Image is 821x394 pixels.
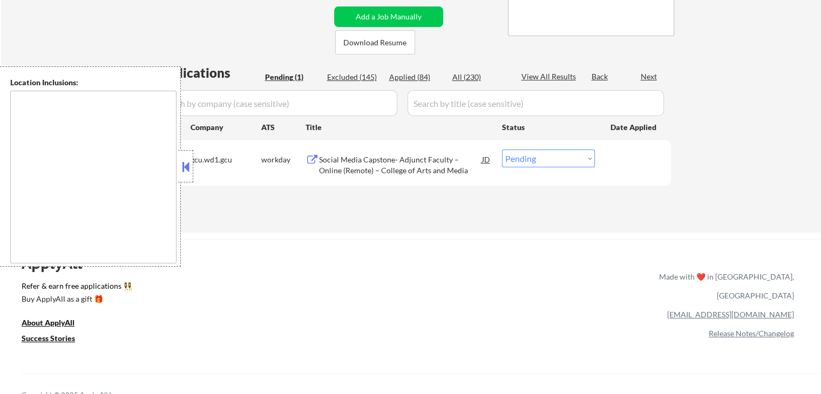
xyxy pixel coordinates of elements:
div: Title [306,122,492,133]
div: Social Media Capstone- Adjunct Faculty – Online (Remote) – College of Arts and Media [319,154,482,175]
div: Status [502,117,595,137]
input: Search by title (case sensitive) [408,90,664,116]
div: ATS [261,122,306,133]
div: Date Applied [610,122,658,133]
div: Location Inclusions: [10,77,177,88]
a: Buy ApplyAll as a gift 🎁 [22,294,130,307]
div: ApplyAll [22,254,94,273]
div: Company [191,122,261,133]
a: Refer & earn free applications 👯‍♀️ [22,282,433,294]
div: All (230) [452,72,506,83]
input: Search by company (case sensitive) [154,90,397,116]
div: Next [641,71,658,82]
a: Release Notes/Changelog [709,329,794,338]
u: About ApplyAll [22,318,74,327]
div: gcu.wd1.gcu [191,154,261,165]
a: About ApplyAll [22,317,90,331]
div: workday [261,154,306,165]
a: Success Stories [22,333,90,347]
div: Buy ApplyAll as a gift 🎁 [22,295,130,303]
a: [EMAIL_ADDRESS][DOMAIN_NAME] [667,310,794,319]
button: Add a Job Manually [334,6,443,27]
div: View All Results [521,71,579,82]
button: Download Resume [335,30,415,55]
div: Pending (1) [265,72,319,83]
div: Back [592,71,609,82]
div: Excluded (145) [327,72,381,83]
div: Applications [154,66,261,79]
div: Applied (84) [389,72,443,83]
div: JD [481,150,492,169]
u: Success Stories [22,334,75,343]
div: Made with ❤️ in [GEOGRAPHIC_DATA], [GEOGRAPHIC_DATA] [655,267,794,305]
